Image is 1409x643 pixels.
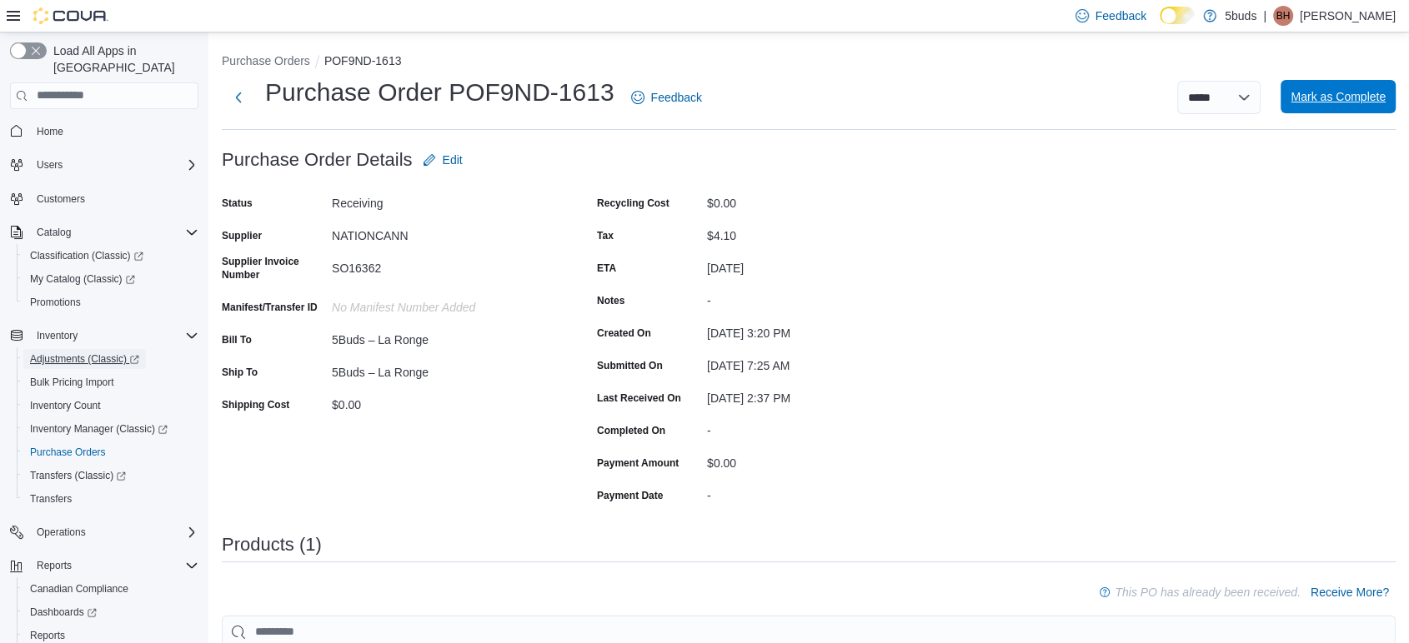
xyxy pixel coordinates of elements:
[265,76,614,109] h1: Purchase Order POF9ND-1613
[222,333,252,346] label: Bill To
[1225,6,1256,26] p: 5buds
[30,155,69,175] button: Users
[624,81,709,114] a: Feedback
[37,192,85,206] span: Customers
[222,366,258,379] label: Ship To
[332,326,555,346] div: 5Buds – La Ronge
[332,294,555,314] div: No Manifest Number added
[597,456,679,470] label: Payment Amount
[3,221,205,244] button: Catalog
[597,262,616,275] label: ETA
[30,326,198,346] span: Inventory
[30,422,168,436] span: Inventory Manager (Classic)
[30,446,106,459] span: Purchase Orders
[597,424,665,437] label: Completed On
[597,391,681,405] label: Last Received On
[30,556,78,576] button: Reports
[1263,6,1266,26] p: |
[17,487,205,511] button: Transfers
[1281,80,1396,113] button: Mark as Complete
[17,577,205,601] button: Canadian Compliance
[30,629,65,642] span: Reports
[707,450,930,470] div: $0.00
[30,522,93,542] button: Operations
[17,244,205,267] a: Classification (Classic)
[23,372,198,392] span: Bulk Pricing Import
[17,464,205,487] a: Transfers (Classic)
[30,399,101,412] span: Inventory Count
[23,349,198,369] span: Adjustments (Classic)
[3,324,205,347] button: Inventory
[33,7,108,24] img: Cova
[23,442,198,462] span: Purchase Orders
[30,188,198,209] span: Customers
[30,556,198,576] span: Reports
[23,349,146,369] a: Adjustments (Classic)
[30,272,135,286] span: My Catalog (Classic)
[222,301,318,314] label: Manifest/Transfer ID
[23,579,198,599] span: Canadian Compliance
[1276,6,1291,26] span: BH
[17,267,205,291] a: My Catalog (Classic)
[23,246,198,266] span: Classification (Classic)
[37,526,86,539] span: Operations
[707,190,930,210] div: $0.00
[332,359,555,379] div: 5Buds – La Ronge
[30,155,198,175] span: Users
[222,52,1396,72] nav: An example of EuiBreadcrumbs
[30,296,81,309] span: Promotions
[222,398,289,411] label: Shipping Cost
[222,255,325,282] label: Supplier Invoice Number
[332,190,555,210] div: Receiving
[23,489,78,509] a: Transfers
[23,489,198,509] span: Transfers
[23,466,198,486] span: Transfers (Classic)
[30,222,198,242] span: Catalog
[222,229,262,242] label: Supplier
[707,482,930,502] div: -
[30,352,139,366] span: Adjustments (Classic)
[37,559,72,572] span: Reports
[1291,88,1386,105] span: Mark as Complete
[1273,6,1293,26] div: Brittany Harpestad
[17,394,205,417] button: Inventory Count
[30,376,114,389] span: Bulk Pricing Import
[23,372,121,392] a: Bulk Pricing Import
[37,158,63,172] span: Users
[30,469,126,482] span: Transfers (Classic)
[1304,576,1396,609] button: Receive More?
[222,81,255,114] button: Next
[597,326,651,340] label: Created On
[707,287,930,307] div: -
[17,347,205,371] a: Adjustments (Classic)
[3,554,205,577] button: Reports
[597,229,614,242] label: Tax
[23,396,108,416] a: Inventory Count
[23,419,198,439] span: Inventory Manager (Classic)
[17,601,205,624] a: Dashboards
[23,246,150,266] a: Classification (Classic)
[17,441,205,464] button: Purchase Orders
[23,602,198,622] span: Dashboards
[30,189,92,209] a: Customers
[30,249,143,262] span: Classification (Classic)
[597,489,663,502] label: Payment Date
[707,417,930,437] div: -
[30,522,198,542] span: Operations
[17,371,205,394] button: Bulk Pricing Import
[23,269,198,289] span: My Catalog (Classic)
[30,582,128,596] span: Canadian Compliance
[651,89,702,106] span: Feedback
[1160,7,1195,24] input: Dark Mode
[1096,7,1146,24] span: Feedback
[707,352,930,372] div: [DATE] 7:25 AM
[416,143,469,177] button: Edit
[37,329,78,342] span: Inventory
[23,442,113,462] a: Purchase Orders
[23,269,142,289] a: My Catalog (Classic)
[3,119,205,143] button: Home
[222,197,253,210] label: Status
[47,42,198,76] span: Load All Apps in [GEOGRAPHIC_DATA]
[30,606,97,619] span: Dashboards
[3,153,205,177] button: Users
